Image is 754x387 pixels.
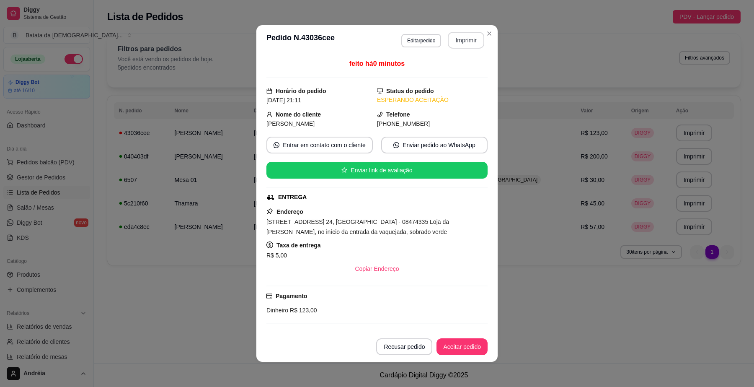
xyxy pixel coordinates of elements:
[436,338,488,355] button: Aceitar pedido
[274,142,279,148] span: whats-app
[266,293,272,299] span: credit-card
[377,88,383,94] span: desktop
[266,218,449,235] span: [STREET_ADDRESS] 24, [GEOGRAPHIC_DATA] - 08474335 Loja da [PERSON_NAME], no início da entrada da ...
[278,193,307,202] div: ENTREGA
[377,96,488,104] div: ESPERANDO ACEITAÇÃO
[266,120,315,127] span: [PERSON_NAME]
[401,34,441,47] button: Editarpedido
[341,167,347,173] span: star
[288,307,317,314] span: R$ 123,00
[266,162,488,179] button: starEnviar link de avaliação
[276,293,307,299] strong: Pagamento
[376,338,432,355] button: Recusar pedido
[266,242,273,248] span: dollar
[483,27,496,40] button: Close
[276,242,321,249] strong: Taxa de entrega
[266,252,287,259] span: R$ 5,00
[448,32,484,49] button: Imprimir
[266,208,273,215] span: pushpin
[393,142,399,148] span: whats-app
[386,111,410,118] strong: Telefone
[276,208,303,215] strong: Endereço
[266,112,272,117] span: user
[276,111,321,118] strong: Nome do cliente
[266,307,288,314] span: Dinheiro
[266,97,301,104] span: [DATE] 21:11
[266,137,373,153] button: whats-appEntrar em contato com o cliente
[266,88,272,94] span: calendar
[348,260,405,277] button: Copiar Endereço
[386,88,434,94] strong: Status do pedido
[377,120,430,127] span: [PHONE_NUMBER]
[349,60,405,67] span: feito há 0 minutos
[266,32,335,49] h3: Pedido N. 43036cee
[276,88,326,94] strong: Horário do pedido
[377,112,383,117] span: phone
[381,137,488,153] button: whats-appEnviar pedido ao WhatsApp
